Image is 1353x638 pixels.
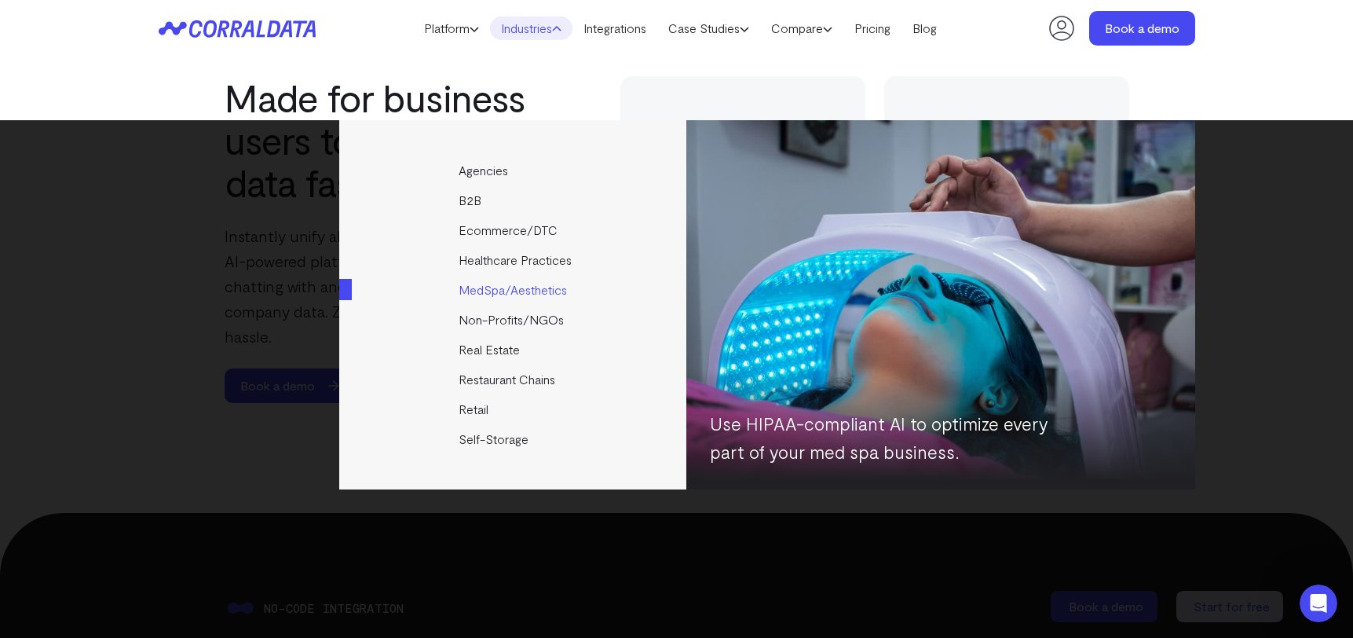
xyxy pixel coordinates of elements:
[339,335,689,365] a: Real Estate
[657,16,760,40] a: Case Studies
[339,156,689,185] a: Agencies
[760,16,843,40] a: Compare
[721,118,747,174] span: +
[225,76,536,203] h2: Made for business users to act on data fast
[339,424,689,454] a: Self-Storage
[572,16,657,40] a: Integrations
[339,275,689,305] a: MedSpa/Aesthetics
[339,215,689,245] a: Ecommerce/DTC
[339,365,689,394] a: Restaurant Chains
[636,118,721,174] div: 500
[1300,585,1337,622] iframe: Intercom live chat
[339,394,689,424] a: Retail
[710,409,1063,466] p: Use HIPAA-compliant AI to optimize every part of your med spa business.
[339,245,689,275] a: Healthcare Practices
[490,16,572,40] a: Industries
[339,305,689,335] a: Non-Profits/NGOs
[901,16,948,40] a: Blog
[1053,118,1079,174] span: +
[413,16,490,40] a: Platform
[339,185,689,215] a: B2B
[900,118,1053,174] div: 30,000
[1089,11,1195,46] a: Book a demo
[843,16,901,40] a: Pricing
